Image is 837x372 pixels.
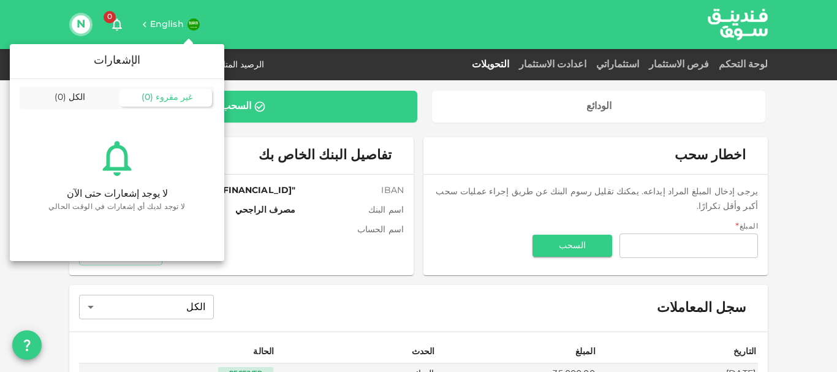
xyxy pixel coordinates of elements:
[48,202,185,214] span: لا توجد لديك أي إشعارات في الوقت الحالي
[142,93,153,102] span: ( 0 )
[67,187,168,202] div: لا يوجد إشعارات حتى الآن
[94,55,141,66] span: الإشعارات
[69,93,85,102] span: الكل
[156,93,192,102] span: غير مقروء
[55,93,66,102] span: ( 0 )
